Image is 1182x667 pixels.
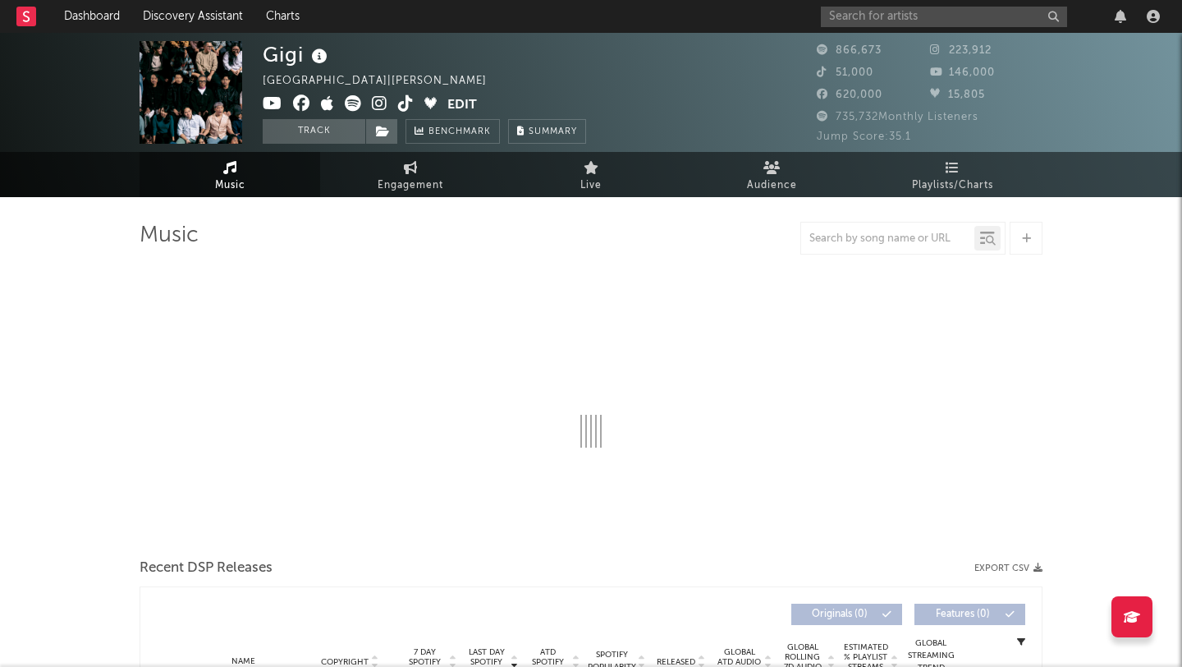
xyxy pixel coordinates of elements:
[508,119,586,144] button: Summary
[215,176,245,195] span: Music
[501,152,681,197] a: Live
[681,152,862,197] a: Audience
[914,604,1025,625] button: Features(0)
[925,609,1001,619] span: Features ( 0 )
[930,90,985,100] span: 15,805
[930,67,995,78] span: 146,000
[821,7,1067,27] input: Search for artists
[657,657,695,667] span: Released
[912,176,993,195] span: Playlists/Charts
[263,119,365,144] button: Track
[817,90,882,100] span: 620,000
[263,71,506,91] div: [GEOGRAPHIC_DATA] | [PERSON_NAME]
[817,67,873,78] span: 51,000
[817,45,882,56] span: 866,673
[140,559,273,578] span: Recent DSP Releases
[140,152,320,197] a: Music
[320,152,501,197] a: Engagement
[428,122,491,142] span: Benchmark
[405,119,500,144] a: Benchmark
[263,41,332,68] div: Gigi
[747,176,797,195] span: Audience
[974,563,1042,573] button: Export CSV
[930,45,992,56] span: 223,912
[801,232,974,246] input: Search by song name or URL
[447,95,477,116] button: Edit
[791,604,902,625] button: Originals(0)
[817,131,911,142] span: Jump Score: 35.1
[817,112,978,122] span: 735,732 Monthly Listeners
[529,127,577,136] span: Summary
[580,176,602,195] span: Live
[802,609,877,619] span: Originals ( 0 )
[321,657,369,667] span: Copyright
[378,176,443,195] span: Engagement
[862,152,1042,197] a: Playlists/Charts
